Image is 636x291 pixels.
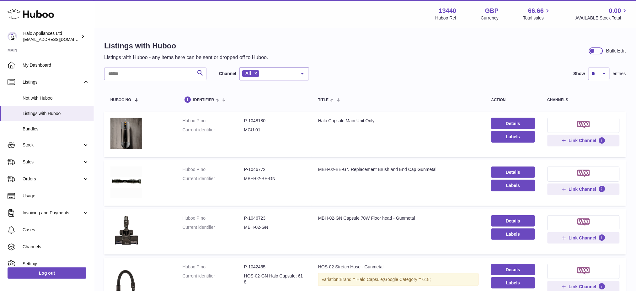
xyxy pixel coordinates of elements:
div: action [491,98,535,102]
img: MBH-02-GN Capsule 70W Floor head - Gunmetal [110,215,142,247]
dt: Huboo P no [183,167,244,173]
button: Link Channel [548,184,620,195]
span: AVAILABLE Stock Total [575,15,628,21]
dt: Current identifier [183,176,244,182]
span: Not with Huboo [23,95,89,101]
button: Labels [491,228,535,240]
button: Labels [491,277,535,288]
span: Sales [23,159,83,165]
button: Link Channel [548,135,620,146]
div: MBH-02-BE-GN Replacement Brush and End Cap Gunmetal [318,167,479,173]
dt: Huboo P no [183,215,244,221]
dt: Current identifier [183,224,244,230]
button: Labels [491,180,535,191]
span: 0.00 [609,7,621,15]
img: woocommerce-small.png [577,121,590,129]
label: Show [574,71,585,77]
span: Settings [23,261,89,267]
div: Bulk Edit [606,47,626,54]
span: identifier [193,98,214,102]
span: Brand = Halo Capsule; [340,277,384,282]
a: Details [491,118,535,129]
dd: P-1046772 [244,167,306,173]
dt: Huboo P no [183,264,244,270]
span: 66.66 [528,7,544,15]
a: 0.00 AVAILABLE Stock Total [575,7,628,21]
label: Channel [219,71,236,77]
span: entries [613,71,626,77]
img: internalAdmin-13440@internal.huboo.com [8,32,17,41]
p: Listings with Huboo - any items here can be sent or dropped off to Huboo. [104,54,268,61]
a: Details [491,264,535,275]
span: Bundles [23,126,89,132]
img: woocommerce-small.png [577,218,590,226]
dd: P-1042455 [244,264,306,270]
dd: MCU-01 [244,127,306,133]
div: Currency [481,15,499,21]
dd: MBH-02-BE-GN [244,176,306,182]
button: Labels [491,131,535,142]
span: My Dashboard [23,62,89,68]
div: channels [548,98,620,102]
strong: GBP [485,7,499,15]
div: MBH-02-GN Capsule 70W Floor head - Gunmetal [318,215,479,221]
dt: Current identifier [183,273,244,285]
dd: MBH-02-GN [244,224,306,230]
img: woocommerce-small.png [577,170,590,177]
span: Listings with Huboo [23,111,89,117]
span: Usage [23,193,89,199]
dd: P-1048180 [244,118,306,124]
dt: Current identifier [183,127,244,133]
a: 66.66 Total sales [523,7,551,21]
span: Google Category = 618; [384,277,431,282]
strong: 13440 [439,7,457,15]
img: Halo Capsule Main Unit Only [110,118,142,149]
span: Link Channel [569,284,596,289]
a: Details [491,167,535,178]
img: woocommerce-small.png [577,267,590,275]
span: Huboo no [110,98,131,102]
span: Cases [23,227,89,233]
span: Total sales [523,15,551,21]
span: Channels [23,244,89,250]
dd: P-1046723 [244,215,306,221]
div: Variation: [318,273,479,286]
span: [EMAIL_ADDRESS][DOMAIN_NAME] [23,37,92,42]
span: Stock [23,142,83,148]
div: HOS-02 Stretch Hose - Gunmetal [318,264,479,270]
span: Orders [23,176,83,182]
div: Halo Appliances Ltd [23,30,80,42]
span: Invoicing and Payments [23,210,83,216]
span: All [245,71,251,76]
div: Halo Capsule Main Unit Only [318,118,479,124]
span: title [318,98,329,102]
span: Link Channel [569,138,596,143]
dd: HOS-02-GN Halo Capsule; 618; [244,273,306,285]
span: Listings [23,79,83,85]
button: Link Channel [548,232,620,244]
a: Details [491,215,535,227]
span: Link Channel [569,186,596,192]
h1: Listings with Huboo [104,41,268,51]
a: Log out [8,267,86,279]
div: Huboo Ref [436,15,457,21]
span: Link Channel [569,235,596,241]
dt: Huboo P no [183,118,244,124]
img: MBH-02-BE-GN Replacement Brush and End Cap Gunmetal [110,167,142,198]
